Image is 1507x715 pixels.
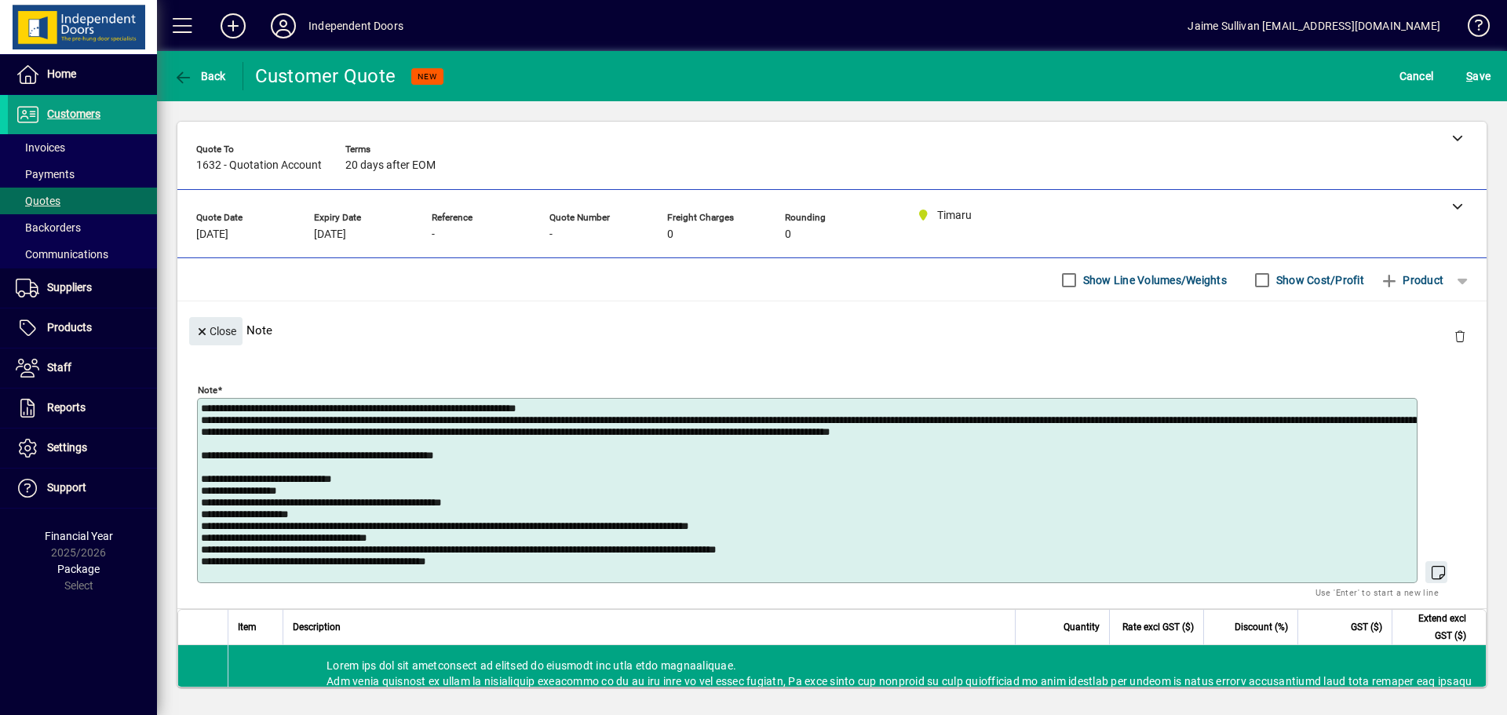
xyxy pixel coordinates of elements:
span: 0 [667,228,673,241]
span: Item [238,618,257,636]
span: Quotes [16,195,60,207]
a: Suppliers [8,268,157,308]
span: Staff [47,361,71,374]
button: Close [189,317,243,345]
button: Save [1462,62,1494,90]
span: Rate excl GST ($) [1122,618,1194,636]
span: Discount (%) [1235,618,1288,636]
span: Suppliers [47,281,92,294]
div: Jaime Sullivan [EMAIL_ADDRESS][DOMAIN_NAME] [1188,13,1440,38]
span: [DATE] [196,228,228,241]
span: 1632 - Quotation Account [196,159,322,172]
span: 0 [785,228,791,241]
span: Financial Year [45,530,113,542]
app-page-header-button: Close [185,323,246,337]
span: Communications [16,248,108,261]
span: ave [1466,64,1491,89]
app-page-header-button: Back [157,62,243,90]
span: Home [47,67,76,80]
a: Quotes [8,188,157,214]
a: Reports [8,389,157,428]
span: Quantity [1064,618,1100,636]
div: Customer Quote [255,64,396,89]
span: Extend excl GST ($) [1402,610,1466,644]
a: Products [8,308,157,348]
span: - [549,228,553,241]
a: Invoices [8,134,157,161]
a: Staff [8,348,157,388]
div: Note [177,301,1487,359]
span: Backorders [16,221,81,234]
span: - [432,228,435,241]
button: Profile [258,12,308,40]
span: Cancel [1399,64,1434,89]
span: Back [173,70,226,82]
div: Independent Doors [308,13,403,38]
span: Description [293,618,341,636]
button: Cancel [1396,62,1438,90]
button: Delete [1441,317,1479,355]
span: Settings [47,441,87,454]
span: Reports [47,401,86,414]
span: [DATE] [314,228,346,241]
span: NEW [418,71,437,82]
app-page-header-button: Delete [1441,329,1479,343]
a: Payments [8,161,157,188]
a: Support [8,469,157,508]
span: Customers [47,108,100,120]
a: Home [8,55,157,94]
span: Close [195,319,236,345]
span: Payments [16,168,75,181]
button: Back [170,62,230,90]
span: Support [47,481,86,494]
span: Invoices [16,141,65,154]
span: S [1466,70,1472,82]
a: Settings [8,429,157,468]
span: Product [1380,268,1443,293]
a: Knowledge Base [1456,3,1487,54]
label: Show Cost/Profit [1273,272,1364,288]
span: 20 days after EOM [345,159,436,172]
button: Add [208,12,258,40]
span: GST ($) [1351,618,1382,636]
a: Backorders [8,214,157,241]
mat-hint: Use 'Enter' to start a new line [1315,583,1439,601]
button: Product [1372,266,1451,294]
mat-label: Note [198,385,217,396]
label: Show Line Volumes/Weights [1080,272,1227,288]
span: Package [57,563,100,575]
span: Products [47,321,92,334]
a: Communications [8,241,157,268]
